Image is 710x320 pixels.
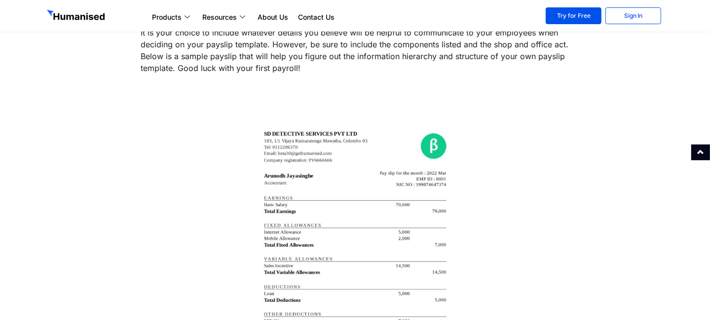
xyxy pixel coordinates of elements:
[197,11,253,23] a: Resources
[546,7,601,24] a: Try for Free
[605,7,661,24] a: Sign In
[141,27,569,74] p: It is your choice to include whatever details you believe will be helpful to communicate to your ...
[293,11,339,23] a: Contact Us
[253,11,293,23] a: About Us
[47,10,107,23] img: GetHumanised Logo
[147,11,197,23] a: Products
